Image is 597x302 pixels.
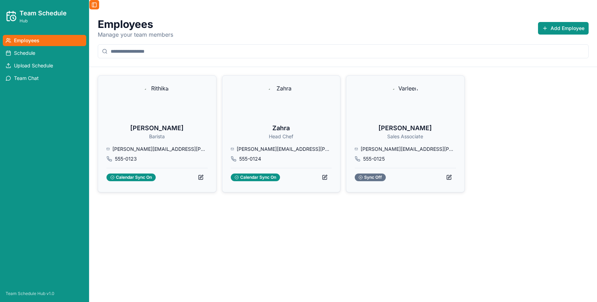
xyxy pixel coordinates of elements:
span: 555-0123 [115,155,137,162]
p: Head Chef [231,133,332,140]
h3: Zahra [231,123,332,133]
span: 555-0125 [363,155,385,162]
div: Team Schedule Hub v1.0 [3,288,86,299]
a: Schedule [3,47,86,59]
span: Team Schedule [20,8,67,18]
span: 555-0124 [239,155,261,162]
span: Schedule [14,50,35,57]
p: Barista [106,133,208,140]
a: Employees [3,35,86,46]
p: Manage your team members [98,30,173,39]
span: Team Chat [14,75,39,82]
a: Upload Schedule [3,60,86,71]
h1: Employees [98,18,173,30]
button: Add Employee [538,22,589,35]
div: Calendar Sync On [231,174,280,181]
img: Varleen [389,84,422,118]
span: Hub [20,18,67,24]
span: Upload Schedule [14,62,53,69]
h3: [PERSON_NAME] [106,123,208,133]
div: Sync Off [355,174,386,181]
a: Team Chat [3,73,86,84]
h3: [PERSON_NAME] [355,123,456,133]
span: Employees [14,37,39,44]
span: Add Employee [551,25,584,32]
img: Rithika [140,84,174,118]
div: Calendar Sync On [106,174,156,181]
span: [PERSON_NAME][EMAIL_ADDRESS][PERSON_NAME][DOMAIN_NAME] [112,146,207,153]
span: [PERSON_NAME][EMAIL_ADDRESS][PERSON_NAME][DOMAIN_NAME] [361,146,456,153]
img: Zahra [264,84,298,118]
span: [PERSON_NAME][EMAIL_ADDRESS][PERSON_NAME][DOMAIN_NAME] [237,146,332,153]
p: Sales Associate [355,133,456,140]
